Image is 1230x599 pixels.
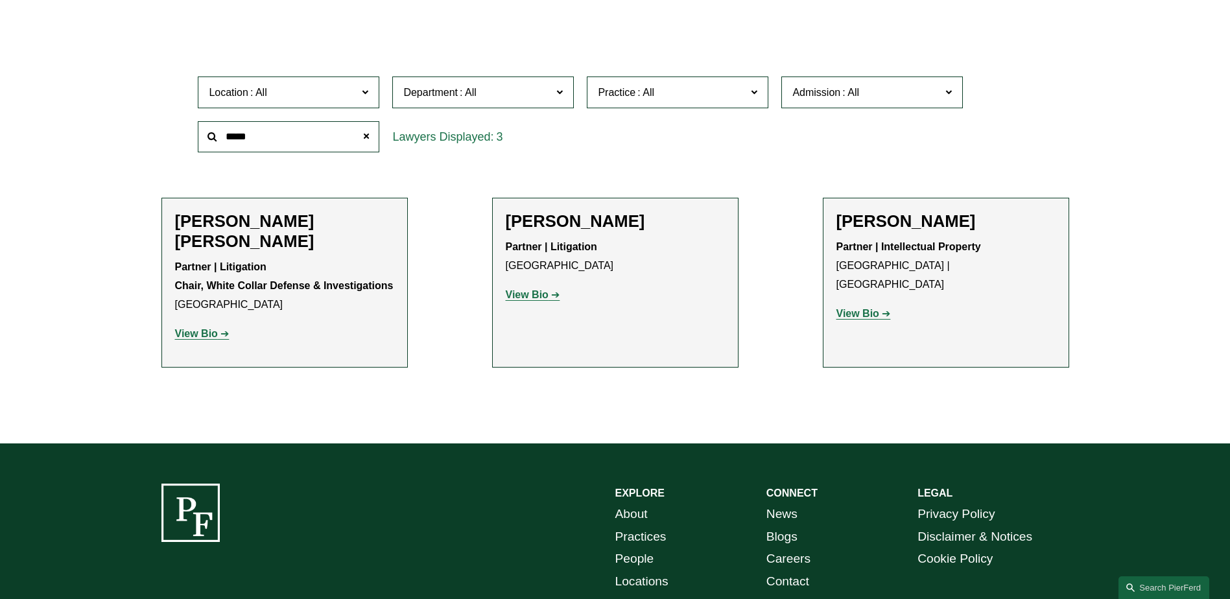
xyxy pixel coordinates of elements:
a: Disclaimer & Notices [917,526,1032,548]
h2: [PERSON_NAME] [PERSON_NAME] [175,211,394,252]
a: Locations [615,570,668,593]
a: View Bio [836,308,891,319]
a: View Bio [175,328,230,339]
strong: EXPLORE [615,487,665,499]
p: [GEOGRAPHIC_DATA] | [GEOGRAPHIC_DATA] [836,238,1056,294]
h2: [PERSON_NAME] [506,211,725,231]
strong: Partner | Litigation [506,241,597,252]
p: [GEOGRAPHIC_DATA] [506,238,725,276]
a: People [615,548,654,570]
strong: Partner | Intellectual Property [836,241,981,252]
span: Practice [598,87,635,98]
a: Search this site [1118,576,1209,599]
a: View Bio [506,289,560,300]
strong: Partner | Litigation Chair, White Collar Defense & Investigations [175,261,394,291]
strong: View Bio [836,308,879,319]
strong: CONNECT [766,487,818,499]
strong: View Bio [506,289,549,300]
h2: [PERSON_NAME] [836,211,1056,231]
a: News [766,503,798,526]
span: 3 [496,130,503,143]
a: Privacy Policy [917,503,995,526]
p: [GEOGRAPHIC_DATA] [175,258,394,314]
a: Contact [766,570,809,593]
span: Admission [792,87,840,98]
a: Cookie Policy [917,548,993,570]
strong: View Bio [175,328,218,339]
a: Careers [766,548,810,570]
strong: LEGAL [917,487,952,499]
span: Location [209,87,248,98]
a: About [615,503,648,526]
a: Blogs [766,526,798,548]
a: Practices [615,526,667,548]
span: Department [403,87,458,98]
